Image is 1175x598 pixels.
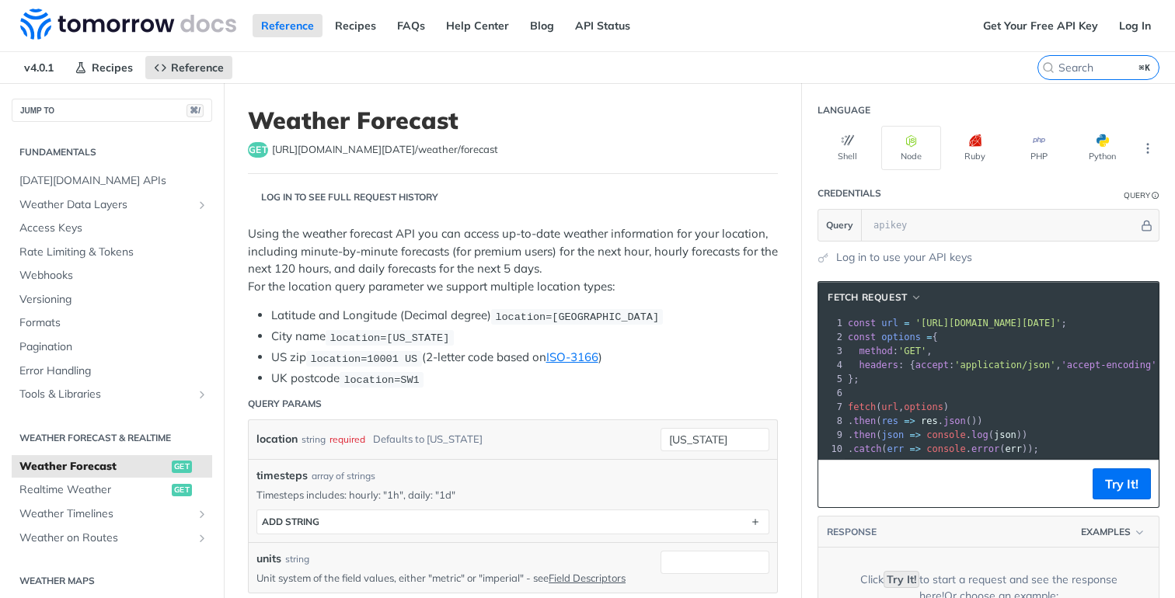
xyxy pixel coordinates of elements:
span: console [926,429,966,440]
div: 6 [818,386,845,400]
a: Recipes [66,56,141,79]
a: Error Handling [12,360,212,383]
span: => [910,429,921,440]
span: Realtime Weather [19,482,168,498]
span: = [926,332,932,342]
span: . ( . ( )); [848,443,1039,454]
span: Pagination [19,339,208,355]
a: Tools & LibrariesShow subpages for Tools & Libraries [12,383,212,406]
a: Recipes [326,14,385,37]
h2: Weather Maps [12,574,212,588]
div: 5 [818,372,845,386]
span: get [248,142,268,158]
span: then [853,429,876,440]
a: Access Keys [12,217,212,240]
div: 3 [818,344,845,358]
span: get [172,484,192,496]
span: ⌘/ [187,104,204,117]
span: url [881,402,898,412]
span: url [881,318,898,329]
a: Weather Forecastget [12,455,212,478]
button: Show subpages for Tools & Libraries [196,388,208,401]
h2: Weather Forecast & realtime [12,431,212,445]
li: Latitude and Longitude (Decimal degree) [271,307,778,325]
button: Copy to clipboard [826,472,848,495]
span: = [904,318,909,329]
button: Shell [818,126,877,170]
a: Get Your Free API Key [975,14,1107,37]
svg: More ellipsis [1141,141,1155,155]
span: Query [826,218,853,232]
span: Reference [171,61,224,75]
a: ISO-3166 [546,349,598,364]
button: fetch Request [822,290,927,305]
li: City name [271,328,778,346]
span: 'GET' [898,346,926,356]
span: Weather Data Layers [19,197,192,213]
button: Query [818,210,862,241]
a: Rate Limiting & Tokens [12,241,212,264]
span: json [881,429,904,440]
span: }; [848,374,859,384]
p: Using the weather forecast API you can access up-to-date weather information for your location, i... [248,225,778,295]
span: fetch [848,402,876,412]
span: Webhooks [19,268,208,283]
div: Credentials [818,186,881,200]
li: UK postcode [271,370,778,388]
button: Try It! [1093,468,1151,499]
span: v4.0.1 [16,56,62,79]
span: Access Keys [19,221,208,236]
button: JUMP TO⌘/ [12,99,212,122]
div: 10 [818,442,845,456]
div: string [285,552,309,566]
button: PHP [1009,126,1069,170]
button: RESPONSE [826,524,877,540]
span: catch [853,443,881,454]
span: timesteps [256,468,308,484]
div: string [302,428,326,450]
button: Examples [1076,524,1151,540]
a: Versioning [12,288,212,311]
div: QueryInformation [1124,189,1159,201]
span: Weather on Routes [19,530,192,546]
svg: Search [1042,61,1055,74]
span: ; [848,318,1067,329]
i: Information [1152,192,1159,200]
span: Versioning [19,292,208,308]
a: Help Center [438,14,518,37]
div: array of strings [312,469,375,483]
a: Log In [1110,14,1159,37]
div: 2 [818,330,845,344]
span: json [943,415,966,426]
input: apikey [866,210,1138,241]
button: Show subpages for Weather Timelines [196,508,208,520]
h1: Weather Forecast [248,106,778,134]
div: required [329,428,365,450]
span: https://api.tomorrow.io/v4/weather/forecast [272,142,498,158]
label: units [256,551,281,567]
img: Tomorrow.io Weather API Docs [20,9,236,40]
a: Reference [253,14,323,37]
button: More Languages [1136,137,1159,160]
a: Realtime Weatherget [12,478,212,502]
a: Reference [145,56,232,79]
span: options [904,402,943,412]
span: . ( . ()) [848,415,983,426]
span: res [921,415,938,426]
a: Formats [12,311,212,335]
div: Log in to see full request history [248,190,438,204]
span: headers [859,360,898,370]
a: Weather on RoutesShow subpages for Weather on Routes [12,527,212,550]
button: Python [1072,126,1132,170]
a: Field Descriptors [549,572,626,584]
span: location=10001 US [310,353,417,364]
span: console [926,443,966,454]
span: options [881,332,921,342]
div: Defaults to [US_STATE] [373,428,483,450]
label: location [256,428,298,450]
div: Query [1124,189,1150,201]
span: { [848,332,938,342]
span: 'application/json' [954,360,1055,370]
div: 1 [818,316,845,330]
kbd: ⌘K [1135,60,1155,75]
